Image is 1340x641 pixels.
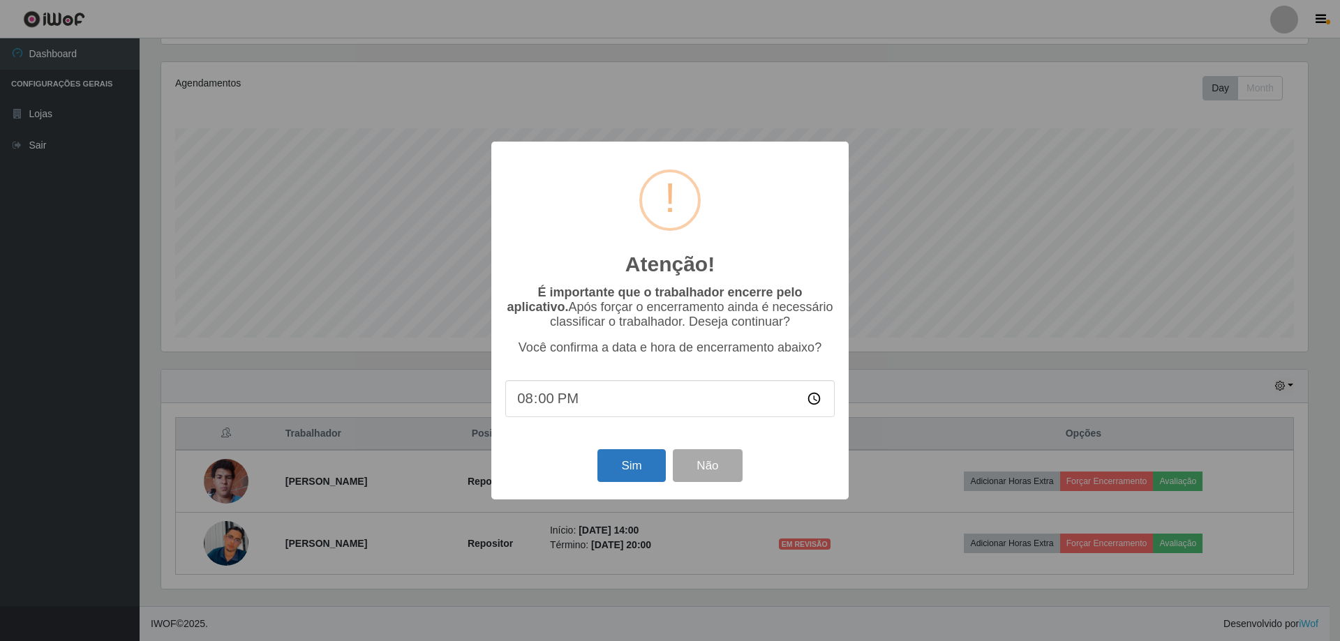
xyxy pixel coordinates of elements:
[597,449,665,482] button: Sim
[505,340,835,355] p: Você confirma a data e hora de encerramento abaixo?
[625,252,715,277] h2: Atenção!
[673,449,742,482] button: Não
[505,285,835,329] p: Após forçar o encerramento ainda é necessário classificar o trabalhador. Deseja continuar?
[507,285,802,314] b: É importante que o trabalhador encerre pelo aplicativo.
